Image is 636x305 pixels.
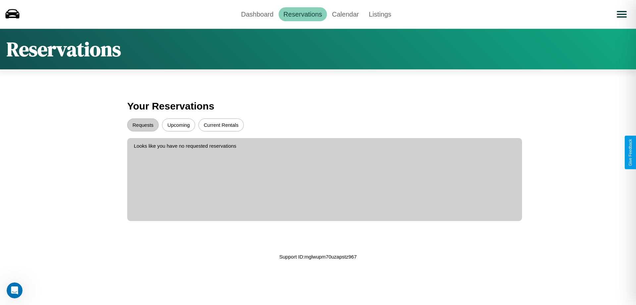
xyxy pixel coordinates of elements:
[198,118,244,131] button: Current Rentals
[628,139,633,166] div: Give Feedback
[127,118,159,131] button: Requests
[279,252,356,261] p: Support ID: mglwupm70uzapstz967
[7,282,23,298] iframe: Intercom live chat
[236,7,279,21] a: Dashboard
[327,7,364,21] a: Calendar
[127,97,509,115] h3: Your Reservations
[364,7,396,21] a: Listings
[162,118,195,131] button: Upcoming
[279,7,327,21] a: Reservations
[7,36,121,63] h1: Reservations
[134,141,515,150] p: Looks like you have no requested reservations
[612,5,631,24] button: Open menu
